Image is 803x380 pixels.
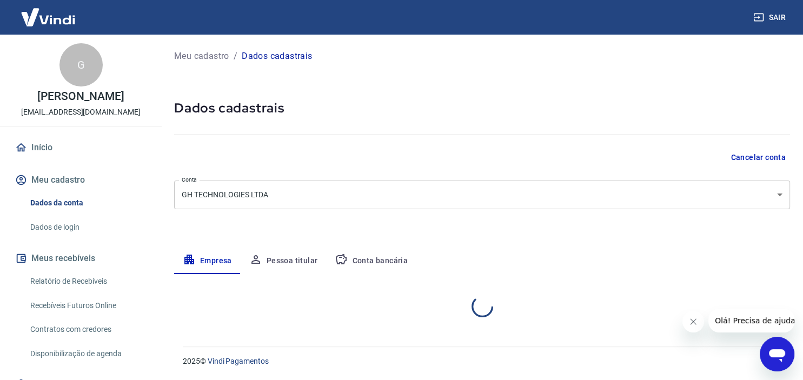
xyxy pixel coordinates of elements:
[182,176,197,184] label: Conta
[59,43,103,86] div: G
[26,216,149,238] a: Dados de login
[21,106,141,118] p: [EMAIL_ADDRESS][DOMAIN_NAME]
[708,309,794,332] iframe: Mensagem da empresa
[326,248,416,274] button: Conta bancária
[242,50,312,63] p: Dados cadastrais
[174,50,229,63] a: Meu cadastro
[234,50,237,63] p: /
[13,1,83,34] img: Vindi
[174,181,790,209] div: GH TECHNOLOGIES LTDA
[26,318,149,341] a: Contratos com credores
[26,295,149,317] a: Recebíveis Futuros Online
[174,248,241,274] button: Empresa
[174,99,790,117] h5: Dados cadastrais
[26,343,149,365] a: Disponibilização de agenda
[241,248,327,274] button: Pessoa titular
[26,192,149,214] a: Dados da conta
[13,168,149,192] button: Meu cadastro
[682,311,704,332] iframe: Fechar mensagem
[760,337,794,371] iframe: Botão para abrir a janela de mensagens
[208,357,269,365] a: Vindi Pagamentos
[183,356,777,367] p: 2025 ©
[26,270,149,292] a: Relatório de Recebíveis
[6,8,91,16] span: Olá! Precisa de ajuda?
[13,136,149,159] a: Início
[726,148,790,168] button: Cancelar conta
[13,246,149,270] button: Meus recebíveis
[751,8,790,28] button: Sair
[37,91,124,102] p: [PERSON_NAME]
